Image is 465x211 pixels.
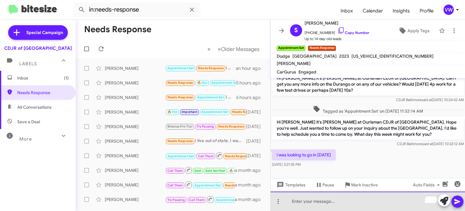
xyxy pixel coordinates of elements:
[272,117,464,140] p: Hi [PERSON_NAME] it's [PERSON_NAME] at Ourisman CDJR of [GEOGRAPHIC_DATA]. Hope you're well. Just...
[294,26,298,35] span: S
[421,97,432,102] span: said at
[246,153,265,159] div: [DATE]
[105,196,165,202] div: [PERSON_NAME]
[351,53,434,59] span: [US_VEHICLE_IDENTIFICATION_NUMBER]
[198,66,224,70] span: Needs Response
[415,2,438,20] a: Profile
[167,169,183,173] span: Call Them
[167,95,193,99] span: Needs Response
[105,182,165,188] div: [PERSON_NAME]
[165,166,235,174] div: You're welcome
[167,66,194,70] span: Appointment Set
[165,138,246,145] div: I live out of state. I was looking for a price quote as the local dealership was still a little h...
[204,43,214,55] button: Previous
[339,53,349,59] span: 2023
[235,182,265,188] div: a month ago
[165,108,246,115] div: ok thxs
[277,61,311,66] span: [PERSON_NAME]
[26,29,63,36] span: Special Campaign
[4,45,72,51] div: CDJR of [GEOGRAPHIC_DATA]
[17,104,51,110] span: All Conversations
[271,179,310,190] button: Templates
[444,5,454,15] div: vw
[198,154,214,158] span: Call Them
[17,90,69,96] span: Needs Response
[201,110,228,114] span: Appointment Set
[165,94,236,101] div: I need an out the door price on the truck
[167,81,193,85] span: Needs Response
[277,53,290,59] span: Dodge
[17,119,40,125] span: Save a Deal
[225,183,251,187] span: Needs Response
[105,109,165,115] div: [PERSON_NAME]
[105,65,165,71] div: [PERSON_NAME]
[236,80,265,86] div: 5 hours ago
[229,169,239,173] span: 🔥 Hot
[165,123,246,130] div: Good afternoon so I spoke with the lender they are willing to settle for $1000 to release the lie...
[194,183,221,187] span: Appointment Set
[165,65,236,72] div: i was looking to go in [DATE]
[310,179,339,190] button: Pause
[311,105,425,114] span: Tagged as 'Appointment Set' on [DATE] 11:32:14 AM
[236,94,265,100] div: 6 hours ago
[211,81,238,85] span: Appointment Set
[105,167,165,173] div: [PERSON_NAME]
[218,124,244,128] span: Needs Response
[204,43,263,55] nav: Page navigation example
[167,198,185,202] span: Try Pausing
[205,169,225,173] span: Sold Verified
[105,80,165,86] div: [PERSON_NAME]
[84,25,151,34] h1: Needs Response
[336,2,358,20] a: Inbox
[197,95,224,99] span: Appointment Set
[19,61,37,66] span: Labels
[64,75,69,81] span: (1)
[232,110,258,114] span: Needs Response
[225,154,251,158] span: Needs Response
[275,179,305,190] span: Templates
[292,53,337,59] span: [GEOGRAPHIC_DATA]
[272,162,301,167] span: [DATE] 3:21:35 PM
[397,141,464,146] span: CDJR Baltimore [DATE] 10:22:12 AM
[438,5,458,15] button: vw
[17,75,69,81] span: Inbox
[207,45,211,53] span: «
[407,25,430,36] span: Apply Tags
[8,25,68,40] a: Special Campaign
[391,25,436,36] button: Apply Tags
[167,183,183,187] span: Call Them
[272,73,464,96] p: Hi [PERSON_NAME] it's [PERSON_NAME] at Ourisman CDJR of [GEOGRAPHIC_DATA]. Can I get you any more...
[167,154,194,158] span: Appointment Set
[351,179,378,190] span: Mark Inactive
[388,2,415,20] a: Insights
[298,69,316,75] span: Engaged
[236,65,265,71] div: an hour ago
[246,138,265,144] div: [DATE]
[305,36,369,42] span: Up to 14-day-old leads
[165,152,246,159] div: 4432641822
[167,139,193,143] span: Needs Response
[396,97,464,102] span: CDJR Baltimore [DATE] 10:24:42 AM
[422,141,433,146] span: said at
[197,81,207,85] span: 🔥 Hot
[338,30,369,35] a: Copy Number
[358,2,388,20] a: Calendar
[246,124,265,130] div: [DATE]
[214,43,263,55] button: Next
[235,167,265,173] div: a month ago
[218,45,221,53] span: »
[277,46,305,51] small: Appointment Set
[277,69,296,75] span: CarGurus
[305,19,369,27] span: [PERSON_NAME]
[235,196,265,202] div: a month ago
[339,179,383,190] button: Mark Inactive
[308,46,336,51] small: Needs Response
[189,198,205,202] span: Call Them
[413,179,442,190] span: Auto Fields
[305,27,369,36] span: [PHONE_NUMBER]
[73,2,200,17] input: Search
[165,196,235,203] div: Inbound Call
[105,153,165,159] div: [PERSON_NAME]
